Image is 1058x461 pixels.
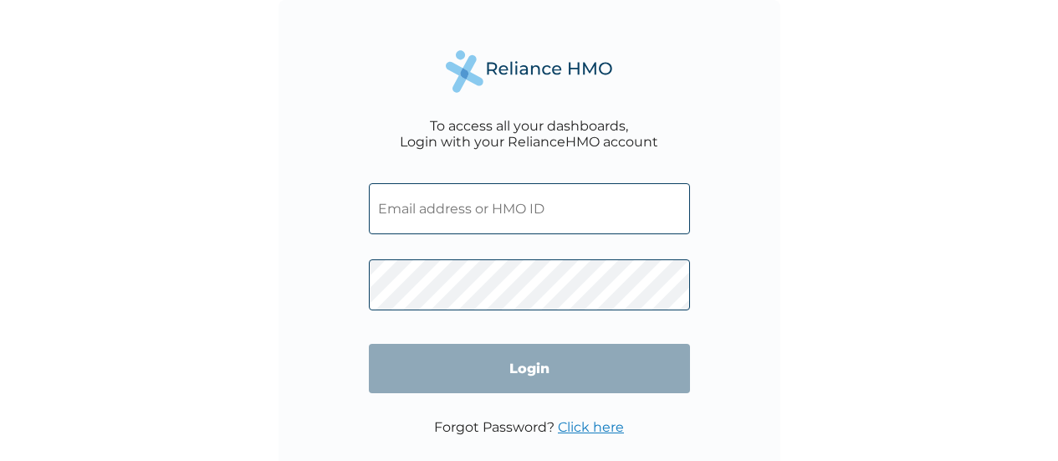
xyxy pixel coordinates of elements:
input: Login [369,344,690,393]
a: Click here [558,419,624,435]
p: Forgot Password? [434,419,624,435]
img: Reliance Health's Logo [446,50,613,93]
input: Email address or HMO ID [369,183,690,234]
div: To access all your dashboards, Login with your RelianceHMO account [400,118,658,150]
